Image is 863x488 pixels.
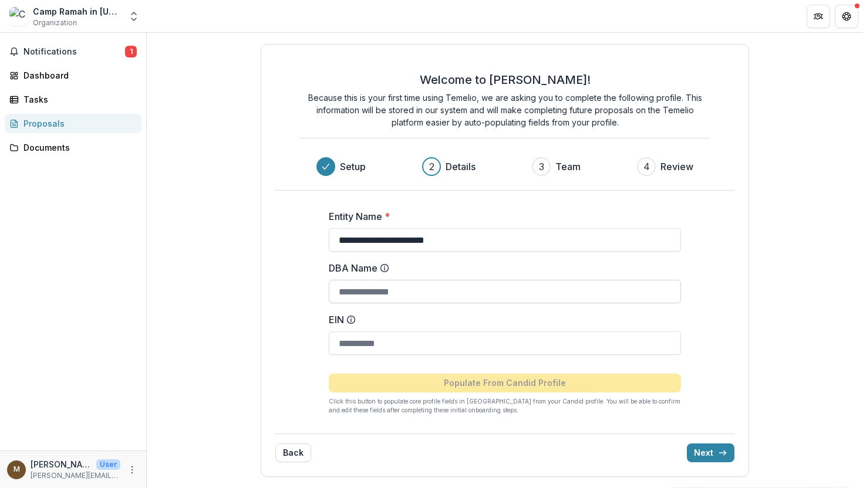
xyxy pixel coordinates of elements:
[329,397,681,415] p: Click this button to populate core profile fields in [GEOGRAPHIC_DATA] from your Candid profile. ...
[446,160,476,174] h3: Details
[555,160,581,174] h3: Team
[329,261,674,275] label: DBA Name
[807,5,830,28] button: Partners
[643,160,650,174] div: 4
[329,313,674,327] label: EIN
[33,18,77,28] span: Organization
[126,5,142,28] button: Open entity switcher
[5,90,141,109] a: Tasks
[5,114,141,133] a: Proposals
[31,458,92,470] p: [PERSON_NAME][EMAIL_ADDRESS][DOMAIN_NAME]
[9,7,28,26] img: Camp Ramah in California
[33,5,121,18] div: Camp Ramah in [US_STATE]
[329,209,674,223] label: Entity Name
[420,73,591,87] h2: Welcome to [PERSON_NAME]!
[5,138,141,157] a: Documents
[329,374,681,392] button: Populate From Candid Profile
[660,160,693,174] h3: Review
[687,443,734,462] button: Next
[23,69,132,82] div: Dashboard
[5,42,141,61] button: Notifications1
[23,47,125,57] span: Notifications
[31,470,120,481] p: [PERSON_NAME][EMAIL_ADDRESS][DOMAIN_NAME]
[316,157,693,176] div: Progress
[96,459,120,470] p: User
[299,91,710,128] p: Because this is your first time using Temelio, we are asking you to complete the following profil...
[429,160,434,174] div: 2
[835,5,858,28] button: Get Help
[125,46,137,57] span: 1
[539,160,544,174] div: 3
[23,117,132,130] div: Proposals
[5,66,141,85] a: Dashboard
[125,463,139,477] button: More
[23,93,132,106] div: Tasks
[340,160,366,174] h3: Setup
[14,466,20,473] div: mike@ramah.org
[275,443,311,462] button: Back
[23,141,132,154] div: Documents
